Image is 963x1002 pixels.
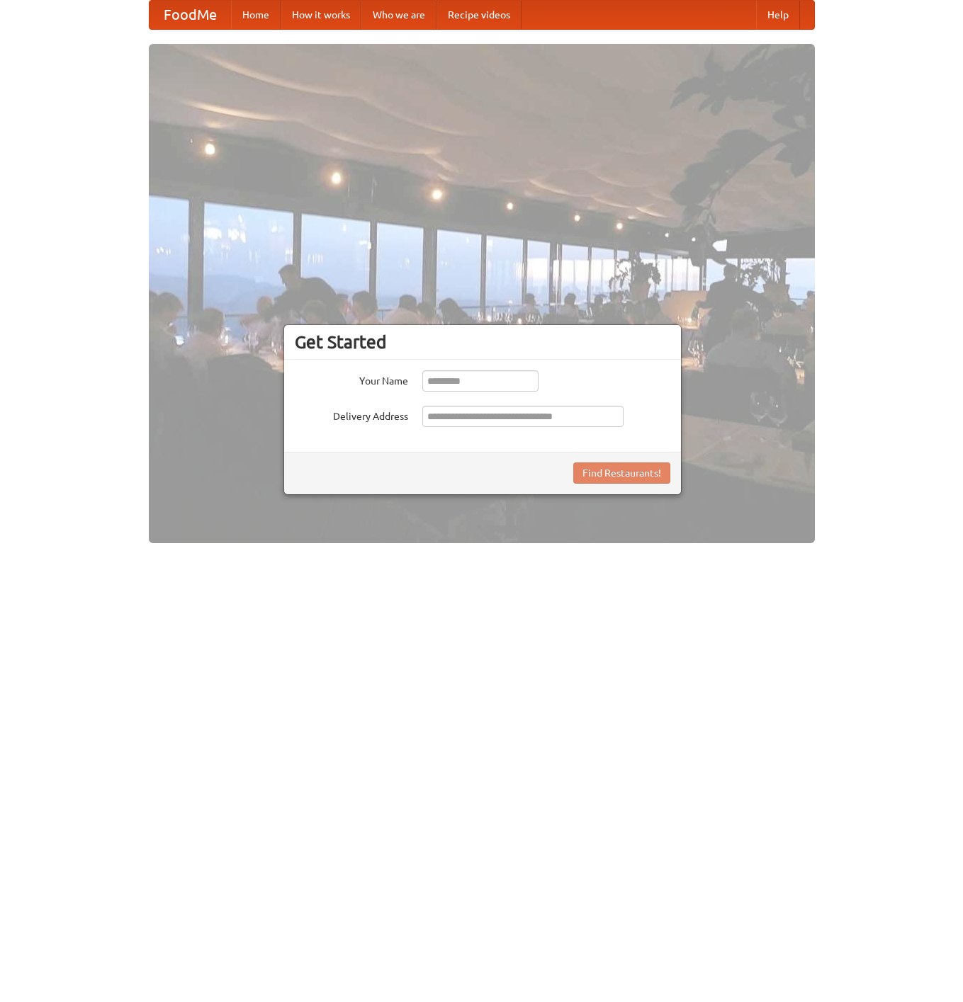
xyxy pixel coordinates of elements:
[437,1,522,29] a: Recipe videos
[573,462,670,484] button: Find Restaurants!
[295,331,670,353] h3: Get Started
[150,1,231,29] a: FoodMe
[281,1,361,29] a: How it works
[295,370,408,388] label: Your Name
[361,1,437,29] a: Who we are
[756,1,800,29] a: Help
[231,1,281,29] a: Home
[295,406,408,423] label: Delivery Address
